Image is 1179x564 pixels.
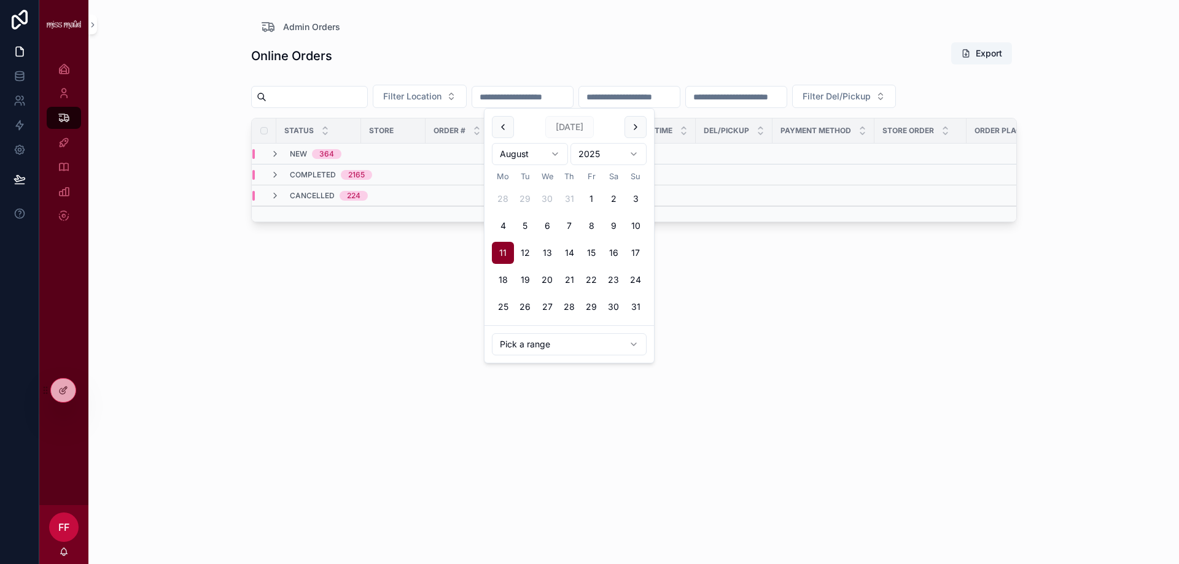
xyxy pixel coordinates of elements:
button: Tuesday, 19 August 2025 [514,269,536,291]
button: Saturday, 23 August 2025 [602,269,625,291]
span: New [290,149,307,159]
div: 224 [347,191,360,201]
button: Saturday, 30 August 2025 [602,296,625,318]
button: Wednesday, 13 August 2025 [536,242,558,264]
span: Order # [434,126,465,136]
button: Thursday, 31 July 2025 [558,188,580,210]
span: Store Order [882,126,934,136]
th: Thursday [558,170,580,183]
span: Order Placed [975,126,1031,136]
button: Saturday, 2 August 2025 [602,188,625,210]
button: Saturday, 9 August 2025 [602,215,625,237]
button: Friday, 15 August 2025 [580,242,602,264]
button: Export [951,42,1012,64]
span: Completed [290,170,336,180]
table: August 2025 [492,170,647,318]
span: Store [369,126,394,136]
button: Select Button [373,85,467,108]
button: Wednesday, 27 August 2025 [536,296,558,318]
button: Relative time [492,333,647,355]
button: Sunday, 17 August 2025 [625,242,647,264]
button: Thursday, 21 August 2025 [558,269,580,291]
th: Tuesday [514,170,536,183]
button: Thursday, 7 August 2025 [558,215,580,237]
div: 2165 [348,170,365,180]
span: Cancelled [290,191,335,201]
span: Status [284,126,314,136]
button: Wednesday, 6 August 2025 [536,215,558,237]
button: Wednesday, 30 July 2025 [536,188,558,210]
button: Tuesday, 5 August 2025 [514,215,536,237]
button: Tuesday, 12 August 2025 [514,242,536,264]
button: Sunday, 3 August 2025 [625,188,647,210]
button: Select Button [792,85,896,108]
span: Filter Del/Pickup [803,90,871,102]
button: Monday, 18 August 2025 [492,269,514,291]
span: FF [58,520,69,535]
span: Admin Orders [283,21,340,33]
button: Wednesday, 20 August 2025 [536,269,558,291]
button: Saturday, 16 August 2025 [602,242,625,264]
span: Del/Pickup [704,126,749,136]
span: Filter Location [383,90,442,102]
button: Tuesday, 29 July 2025 [514,188,536,210]
th: Friday [580,170,602,183]
button: Sunday, 10 August 2025 [625,215,647,237]
th: Wednesday [536,170,558,183]
button: Sunday, 24 August 2025 [625,269,647,291]
a: Admin Orders [261,20,340,34]
button: Friday, 29 August 2025 [580,296,602,318]
th: Monday [492,170,514,183]
th: Sunday [625,170,647,183]
button: Sunday, 31 August 2025 [625,296,647,318]
button: Thursday, 28 August 2025 [558,296,580,318]
button: Friday, 8 August 2025 [580,215,602,237]
h1: Online Orders [251,47,332,64]
div: 364 [319,149,334,159]
span: Due Time [637,126,672,136]
div: scrollable content [39,49,88,243]
span: Payment Method [780,126,851,136]
button: Today, Monday, 11 August 2025, selected [492,242,514,264]
button: Friday, 22 August 2025 [580,269,602,291]
button: Monday, 4 August 2025 [492,215,514,237]
button: Thursday, 14 August 2025 [558,242,580,264]
button: Monday, 25 August 2025 [492,296,514,318]
img: App logo [47,20,81,29]
th: Saturday [602,170,625,183]
button: Friday, 1 August 2025 [580,188,602,210]
button: Monday, 28 July 2025 [492,188,514,210]
button: Tuesday, 26 August 2025 [514,296,536,318]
